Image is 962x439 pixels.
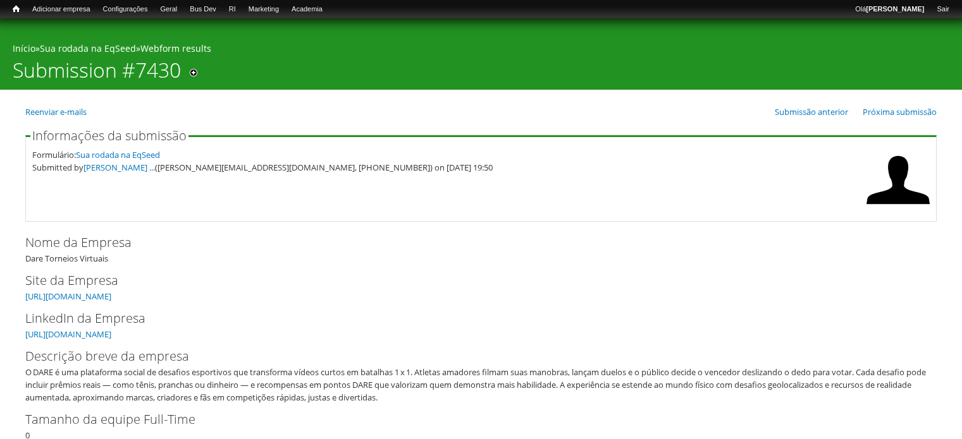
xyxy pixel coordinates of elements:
[25,106,87,117] a: Reenviar e-mails
[40,42,136,54] a: Sua rodada na EqSeed
[13,4,20,13] span: Início
[32,161,860,174] div: Submitted by ([PERSON_NAME][EMAIL_ADDRESS][DOMAIN_NAME], [PHONE_NUMBER]) on [DATE] 19:50
[25,291,111,302] a: [URL][DOMAIN_NAME]
[32,148,860,161] div: Formulário:
[13,42,35,54] a: Início
[849,3,930,16] a: Olá[PERSON_NAME]
[26,3,97,16] a: Adicionar empresa
[13,42,949,58] div: » »
[25,271,916,290] label: Site da Empresa
[140,42,211,54] a: Webform results
[6,3,26,15] a: Início
[25,233,937,265] div: Dare Torneios Virtuais
[25,328,111,340] a: [URL][DOMAIN_NAME]
[866,5,924,13] strong: [PERSON_NAME]
[285,3,329,16] a: Academia
[866,203,930,214] a: Ver perfil do usuário.
[863,106,937,117] a: Próxima submissão
[930,3,956,16] a: Sair
[30,129,188,142] legend: Informações da submissão
[97,3,154,16] a: Configurações
[25,366,928,404] div: O DARE é uma plataforma social de desafios esportivos que transforma vídeos curtos em batalhas 1 ...
[154,3,183,16] a: Geral
[223,3,242,16] a: RI
[183,3,223,16] a: Bus Dev
[775,106,848,117] a: Submissão anterior
[242,3,285,16] a: Marketing
[25,233,916,252] label: Nome da Empresa
[866,148,930,212] img: Foto de FELIPE CAETANO MENEZES
[25,410,916,429] label: Tamanho da equipe Full-Time
[83,162,155,173] a: [PERSON_NAME] ...
[76,149,160,160] a: Sua rodada na EqSeed
[25,347,916,366] label: Descrição breve da empresa
[25,309,916,328] label: LinkedIn da Empresa
[13,58,181,90] h1: Submission #7430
